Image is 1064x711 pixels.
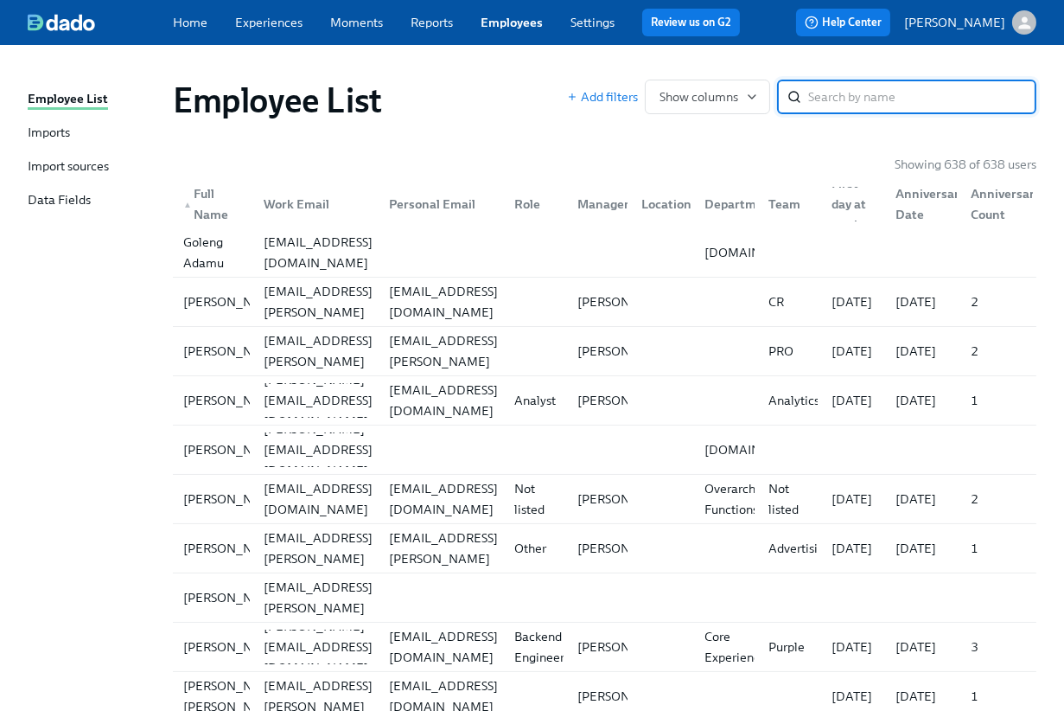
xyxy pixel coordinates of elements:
[176,489,291,509] div: [PERSON_NAME]
[698,626,774,668] div: Core Experience
[889,341,958,362] div: [DATE]
[481,15,543,30] a: Employees
[659,88,755,106] span: Show columns
[382,507,505,590] div: [PERSON_NAME][EMAIL_ADDRESS][PERSON_NAME][DOMAIN_NAME]
[889,390,958,411] div: [DATE]
[825,341,881,362] div: [DATE]
[507,478,564,520] div: Not listed
[257,616,379,678] div: [PERSON_NAME][EMAIL_ADDRESS][DOMAIN_NAME]
[257,419,379,481] div: [PERSON_NAME][EMAIL_ADDRESS][DOMAIN_NAME]
[257,369,379,432] div: [PERSON_NAME][EMAIL_ADDRESS][DOMAIN_NAME]
[173,376,1036,426] a: [PERSON_NAME][PERSON_NAME][EMAIL_ADDRESS][DOMAIN_NAME][EMAIL_ADDRESS][DOMAIN_NAME]Analyst[PERSON_...
[577,490,679,508] p: [PERSON_NAME]
[889,637,958,657] div: [DATE]
[176,390,291,411] div: [PERSON_NAME]
[382,310,505,393] div: [PERSON_NAME][EMAIL_ADDRESS][PERSON_NAME][DOMAIN_NAME]
[889,291,958,312] div: [DATE]
[698,439,816,460] div: [DOMAIN_NAME]
[382,194,500,215] div: Personal Email
[698,242,816,263] div: [DOMAIN_NAME]
[964,637,1033,657] div: 3
[577,392,679,409] p: [PERSON_NAME]
[964,183,1048,225] div: Anniversary Count
[507,626,589,668] div: Backend Engineering
[964,489,1033,509] div: 2
[500,187,564,221] div: Role
[507,194,564,215] div: Role
[176,291,291,312] div: [PERSON_NAME]
[330,15,383,30] a: Moments
[235,15,303,30] a: Experiences
[755,187,818,221] div: Team
[28,14,173,31] a: dado
[889,489,958,509] div: [DATE]
[761,341,818,362] div: PRO
[250,187,375,221] div: Work Email
[257,232,379,273] div: [EMAIL_ADDRESS][DOMAIN_NAME]
[825,637,881,657] div: [DATE]
[173,475,1036,524] a: [PERSON_NAME][EMAIL_ADDRESS][DOMAIN_NAME][EMAIL_ADDRESS][DOMAIN_NAME]Not listed[PERSON_NAME]Overa...
[411,15,453,30] a: Reports
[28,124,159,144] a: Imports
[964,291,1033,312] div: 2
[964,390,1033,411] div: 1
[176,341,291,362] div: [PERSON_NAME]
[577,638,679,656] p: [PERSON_NAME]
[570,15,615,30] a: Settings
[176,232,250,273] div: Goleng Adamu
[577,688,679,705] p: [PERSON_NAME]
[173,15,207,30] a: Home
[570,194,636,215] div: Manager
[964,538,1033,559] div: 1
[173,327,1036,376] a: [PERSON_NAME][PERSON_NAME][EMAIL_ADDRESS][PERSON_NAME][DOMAIN_NAME][PERSON_NAME][EMAIL_ADDRESS][P...
[28,157,109,177] div: Import sources
[173,278,1036,327] a: [PERSON_NAME][PERSON_NAME][EMAIL_ADDRESS][PERSON_NAME][DOMAIN_NAME][EMAIL_ADDRESS][DOMAIN_NAME][P...
[825,390,881,411] div: [DATE]
[761,538,838,559] div: Advertising
[577,540,679,557] p: [PERSON_NAME]
[628,187,691,221] div: Location
[382,380,505,421] div: [EMAIL_ADDRESS][DOMAIN_NAME]
[257,194,375,215] div: Work Email
[889,538,958,559] div: [DATE]
[567,88,638,106] button: Add filters
[577,293,679,311] p: [PERSON_NAME]
[173,623,1036,671] div: [PERSON_NAME][PERSON_NAME][EMAIL_ADDRESS][DOMAIN_NAME][EMAIL_ADDRESS][DOMAIN_NAME]Backend Enginee...
[964,686,1033,707] div: 1
[691,187,754,221] div: Department
[642,9,740,36] button: Review us on G2
[382,626,505,668] div: [EMAIL_ADDRESS][DOMAIN_NAME]
[825,173,881,235] div: First day at work
[173,475,1036,523] div: [PERSON_NAME][EMAIL_ADDRESS][DOMAIN_NAME][EMAIL_ADDRESS][DOMAIN_NAME]Not listed[PERSON_NAME]Overa...
[825,538,881,559] div: [DATE]
[507,390,564,411] div: Analyst
[176,187,250,221] div: ▲Full Name
[825,489,881,509] div: [DATE]
[761,637,818,657] div: Purple
[28,14,95,31] img: dado
[651,14,731,31] a: Review us on G2
[761,390,826,411] div: Analytics
[825,686,881,707] div: [DATE]
[964,341,1033,362] div: 2
[173,623,1036,672] a: [PERSON_NAME][PERSON_NAME][EMAIL_ADDRESS][DOMAIN_NAME][EMAIL_ADDRESS][DOMAIN_NAME]Backend Enginee...
[176,538,291,559] div: [PERSON_NAME]
[507,538,564,559] div: Other
[805,14,882,31] span: Help Center
[257,310,379,393] div: [PERSON_NAME][EMAIL_ADDRESS][PERSON_NAME][DOMAIN_NAME]
[28,90,108,110] div: Employee List
[895,156,1036,173] p: Showing 638 of 638 users
[889,686,958,707] div: [DATE]
[257,478,379,520] div: [EMAIL_ADDRESS][DOMAIN_NAME]
[176,183,250,225] div: Full Name
[173,278,1036,326] div: [PERSON_NAME][PERSON_NAME][EMAIL_ADDRESS][PERSON_NAME][DOMAIN_NAME][EMAIL_ADDRESS][DOMAIN_NAME][P...
[28,191,91,211] div: Data Fields
[645,80,770,114] button: Show columns
[173,524,1036,573] div: [PERSON_NAME][PERSON_NAME][EMAIL_ADDRESS][PERSON_NAME][DOMAIN_NAME][PERSON_NAME][EMAIL_ADDRESS][P...
[176,439,291,460] div: [PERSON_NAME]
[382,478,505,520] div: [EMAIL_ADDRESS][DOMAIN_NAME]
[173,228,1036,277] div: Goleng Adamu[EMAIL_ADDRESS][DOMAIN_NAME][DOMAIN_NAME]
[375,187,500,221] div: Personal Email
[176,587,291,608] div: [PERSON_NAME]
